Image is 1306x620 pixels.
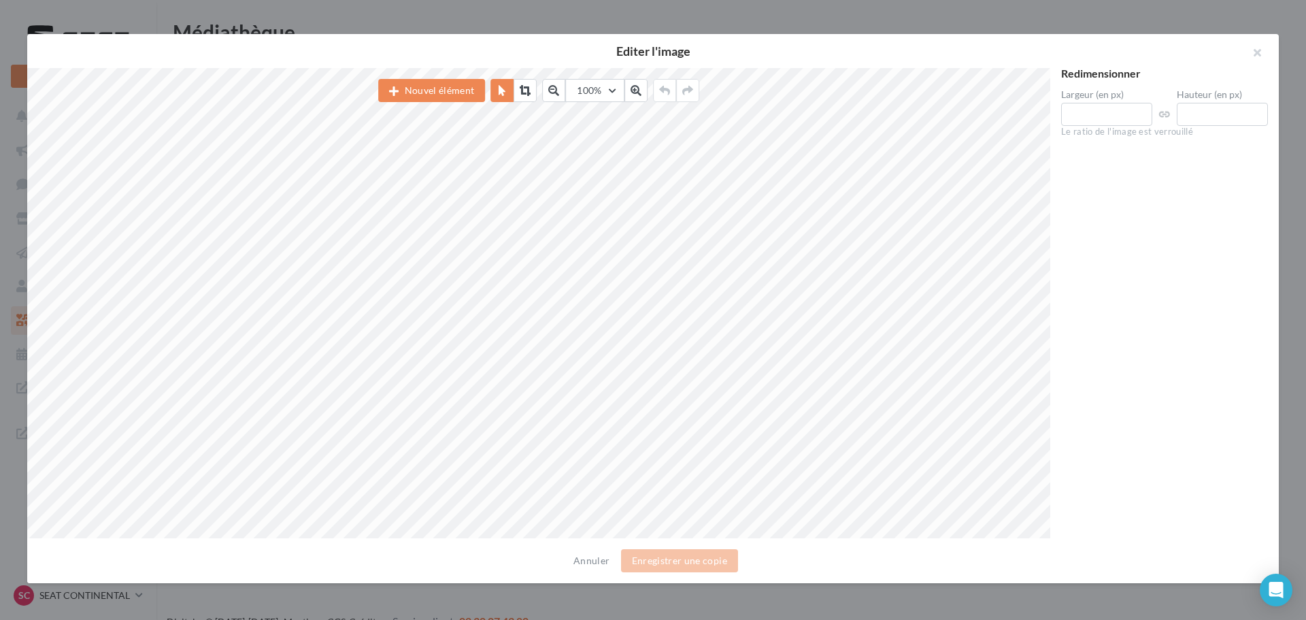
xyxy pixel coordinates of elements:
[1061,126,1268,138] div: Le ratio de l'image est verrouillé
[378,79,485,102] button: Nouvel élément
[1061,90,1152,99] label: Largeur (en px)
[49,45,1257,57] h2: Editer l'image
[1061,68,1268,79] div: Redimensionner
[1260,574,1292,606] div: Open Intercom Messenger
[568,553,615,569] button: Annuler
[565,79,624,102] button: 100%
[1177,90,1268,99] label: Hauteur (en px)
[621,549,738,572] button: Enregistrer une copie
